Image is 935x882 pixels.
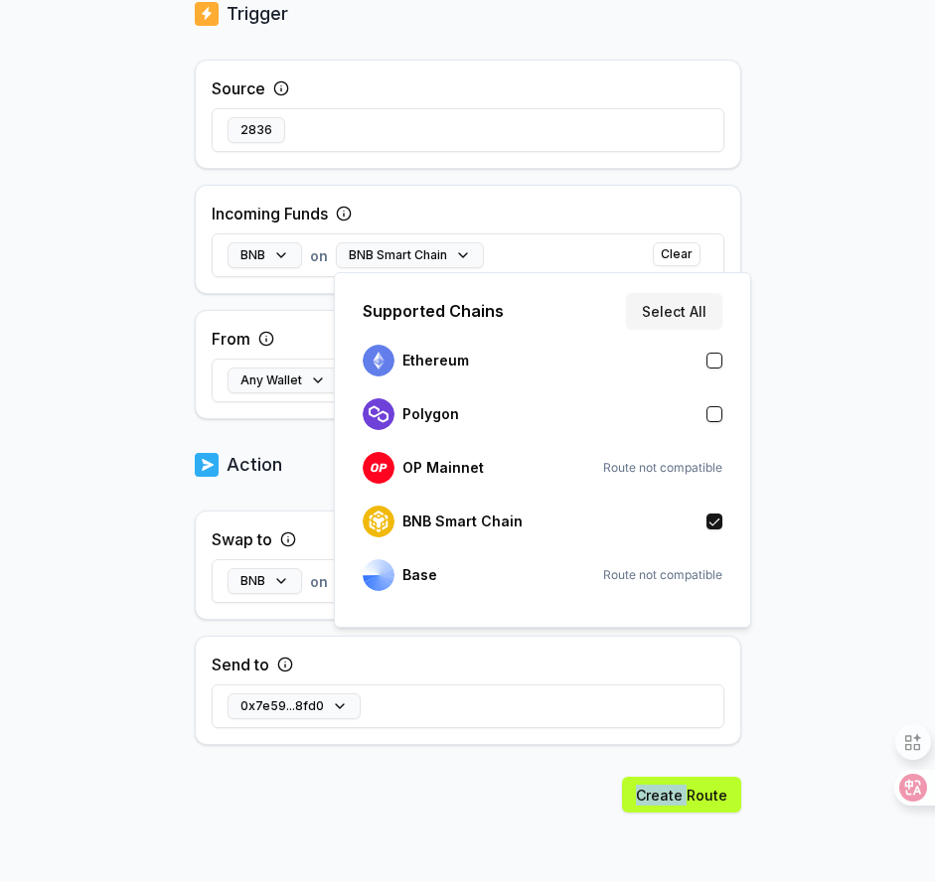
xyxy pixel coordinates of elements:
button: 0x7e59...8fd0 [228,693,361,719]
button: Select All [626,293,722,329]
button: 2836 [228,117,285,143]
label: Incoming Funds [212,202,328,225]
label: Swap to [212,527,272,551]
label: Source [212,76,265,100]
div: BNB Smart Chain [334,272,751,628]
img: logo [363,506,394,537]
p: Base [402,567,437,583]
p: Polygon [402,406,459,422]
p: BNB Smart Chain [402,514,523,529]
button: BNB [228,568,302,594]
button: Clear [653,242,701,266]
img: logo [195,451,219,479]
label: From [212,327,250,351]
span: on [310,571,328,592]
button: Any Wallet [228,367,339,393]
p: Action [227,451,282,479]
p: Ethereum [402,353,469,368]
button: BNB Smart Chain [336,242,484,268]
button: BNB [228,242,302,268]
label: Send to [212,653,269,676]
img: logo [363,559,394,591]
p: Supported Chains [363,299,504,323]
p: OP Mainnet [402,460,484,476]
img: logo [363,398,394,430]
span: Route not compatible [603,460,722,476]
img: logo [363,452,394,484]
button: Create Route [622,777,741,812]
span: Route not compatible [603,567,722,583]
img: logo [363,345,394,376]
span: on [310,245,328,266]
